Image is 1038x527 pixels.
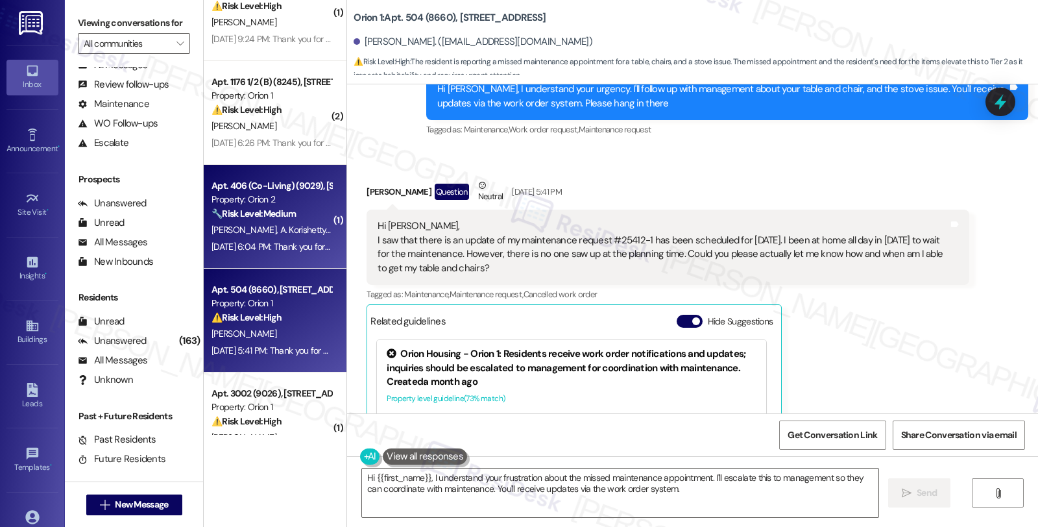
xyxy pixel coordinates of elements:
a: Templates • [6,443,58,478]
span: • [58,142,60,151]
div: Related guidelines [370,315,446,334]
span: : The resident is reporting a missed maintenance appointment for a table, chairs, and a stove iss... [354,55,1038,83]
div: Escalate [78,136,128,150]
div: WO Follow-ups [78,117,158,130]
div: Unknown [78,373,133,387]
strong: ⚠️ Risk Level: High [211,415,282,427]
span: [PERSON_NAME] [211,328,276,339]
i:  [176,38,184,49]
span: New Message [115,498,168,511]
label: Viewing conversations for [78,13,190,33]
i:  [902,488,911,498]
div: All Messages [78,354,147,367]
div: Apt. 3002 (9026), [STREET_ADDRESS] [211,387,332,400]
div: (163) [176,331,203,351]
button: Send [888,478,951,508]
span: [PERSON_NAME] [211,120,276,132]
div: Apt. 1176 1/2 (B) (8245), [STREET_ADDRESS] [211,75,332,89]
div: Past + Future Residents [65,410,203,423]
div: [DATE] 6:04 PM: Thank you for your message. Our offices are currently closed, but we will contact... [211,241,999,252]
span: Work order request , [509,124,579,135]
b: Orion 1: Apt. 504 (8660), [STREET_ADDRESS] [354,11,546,25]
strong: ⚠️ Risk Level: High [354,56,409,67]
button: Share Conversation via email [893,421,1025,450]
div: Hi [PERSON_NAME], I understand your urgency. I'll follow up with management about your table and ... [437,82,1008,110]
span: Maintenance , [404,289,449,300]
a: Leads [6,379,58,414]
div: Property: Orion 2 [211,193,332,206]
button: Get Conversation Link [779,421,886,450]
div: [DATE] 9:24 PM: Thank you for your message. Our offices are currently closed, but we will contact... [211,33,998,45]
span: Cancelled work order [524,289,597,300]
div: Tagged as: [426,120,1028,139]
div: New Inbounds [78,255,153,269]
div: Residents [65,291,203,304]
img: ResiDesk Logo [19,11,45,35]
span: Get Conversation Link [788,428,877,442]
div: Maintenance [78,97,149,111]
div: Future Residents [78,452,165,466]
div: Hi [PERSON_NAME], I saw that there is an update of my maintenance request #25412-1 has been sched... [378,219,948,275]
div: Property: Orion 1 [211,400,332,414]
span: [PERSON_NAME] [211,432,276,443]
span: Maintenance request [579,124,651,135]
div: Orion Housing - Orion 1: Residents receive work order notifications and updates; inquiries should... [387,347,756,375]
div: Neutral [476,178,505,206]
span: • [45,269,47,278]
div: All Messages [78,236,147,249]
div: Created a month ago [387,375,756,389]
label: Hide Suggestions [708,315,773,328]
div: Unanswered [78,197,147,210]
span: [PERSON_NAME] [211,224,280,236]
div: Unread [78,315,125,328]
div: Review follow-ups [78,78,169,92]
div: Prospects [65,173,203,186]
a: Inbox [6,60,58,95]
div: Tagged as: [367,285,969,304]
div: Apt. 504 (8660), [STREET_ADDRESS] [211,283,332,297]
button: New Message [86,495,182,515]
a: Insights • [6,251,58,286]
span: [PERSON_NAME] [211,16,276,28]
span: Share Conversation via email [901,428,1017,442]
span: • [47,206,49,215]
i:  [100,500,110,510]
div: Unanswered [78,334,147,348]
strong: ⚠️ Risk Level: High [211,104,282,116]
div: [PERSON_NAME] [367,178,969,210]
input: All communities [84,33,169,54]
div: Question [435,184,469,200]
a: Buildings [6,315,58,350]
div: [DATE] 6:26 PM: Thank you for your message. Our offices are currently closed, but we will contact... [211,137,998,149]
span: • [50,461,52,470]
div: [PERSON_NAME]. ([EMAIL_ADDRESS][DOMAIN_NAME]) [354,35,592,49]
div: Property level guideline ( 73 % match) [387,392,756,406]
div: Unread [78,216,125,230]
i:  [993,488,1003,498]
strong: ⚠️ Risk Level: High [211,312,282,323]
a: Site Visit • [6,188,58,223]
span: A. Korishetty [280,224,332,236]
div: [DATE] 5:41 PM: Thank you for your message. Our offices are currently closed, but we will contact... [211,345,995,356]
textarea: Hi {{first_name}}, I understand your frustration about the missed maintenance appointment. I'll e... [362,469,878,517]
span: Maintenance request , [450,289,524,300]
div: Property: Orion 1 [211,297,332,310]
span: Maintenance , [464,124,509,135]
div: [DATE] 5:41 PM [509,185,562,199]
div: Apt. 406 (Co-Living) (9029), [STREET_ADDRESS][PERSON_NAME] [211,179,332,193]
div: Property: Orion 1 [211,89,332,103]
div: Past Residents [78,433,156,447]
strong: 🔧 Risk Level: Medium [211,208,296,219]
span: Send [917,486,937,500]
